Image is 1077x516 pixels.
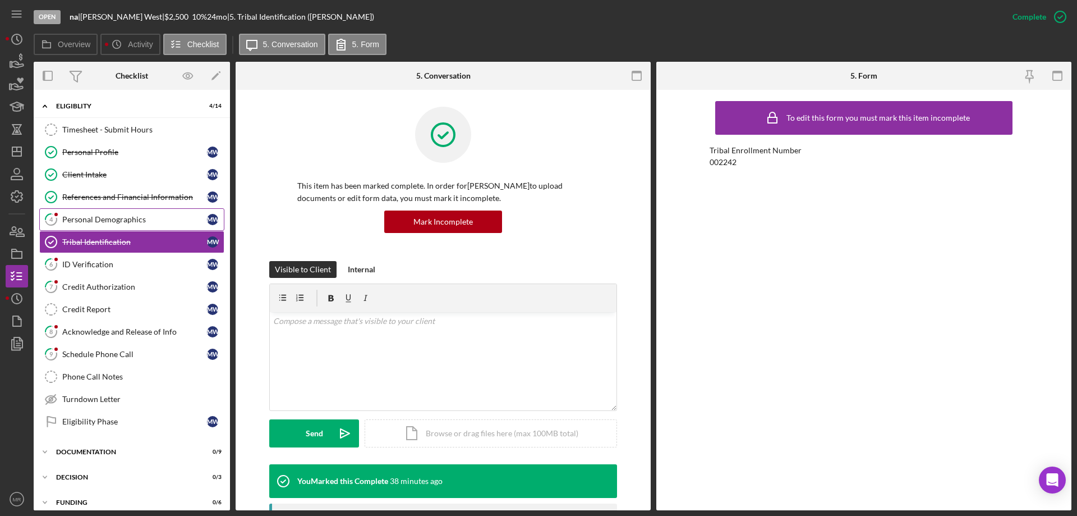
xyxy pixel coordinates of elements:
button: 5. Conversation [239,34,325,55]
div: Tribal Identification [62,238,207,246]
time: 2025-09-10 19:02 [390,477,443,486]
div: Documentation [56,449,194,455]
a: Credit ReportMW [39,298,224,321]
div: Tribal Enrollment Number [710,146,1018,155]
label: 5. Conversation [263,40,318,49]
div: 10 % [192,12,207,21]
div: 002242 [710,158,737,167]
a: 6ID VerificationMW [39,253,224,276]
div: 5. Conversation [416,71,471,80]
div: Credit Report [62,305,207,314]
button: Mark Incomplete [384,211,502,233]
tspan: 4 [49,216,53,223]
a: References and Financial InformationMW [39,186,224,208]
div: 5. Form [850,71,877,80]
div: 0 / 6 [201,499,222,506]
button: Visible to Client [269,261,337,278]
div: M W [207,147,218,158]
div: 0 / 9 [201,449,222,455]
div: [PERSON_NAME] West | [80,12,164,21]
a: Personal ProfileMW [39,141,224,163]
button: Activity [100,34,160,55]
div: M W [207,259,218,270]
div: Personal Demographics [62,215,207,224]
text: MR [13,496,21,503]
div: 0 / 3 [201,474,222,481]
div: Timesheet - Submit Hours [62,125,224,134]
div: M W [207,349,218,360]
button: MR [6,488,28,510]
div: ID Verification [62,260,207,269]
div: Decision [56,474,194,481]
div: 4 / 14 [201,103,222,109]
tspan: 7 [49,283,53,290]
tspan: 6 [49,261,53,268]
div: Visible to Client [275,261,331,278]
a: Phone Call Notes [39,366,224,388]
a: Client IntakeMW [39,163,224,186]
div: | [70,12,80,21]
button: Overview [34,34,98,55]
a: 4Personal DemographicsMW [39,208,224,231]
div: Eligiblity [56,103,194,109]
div: Complete [1012,6,1046,28]
div: 24 mo [207,12,227,21]
div: M W [207,304,218,315]
a: Turndown Letter [39,388,224,410]
button: Complete [1001,6,1071,28]
div: Turndown Letter [62,395,224,404]
label: Overview [58,40,90,49]
b: na [70,12,78,21]
p: This item has been marked complete. In order for [PERSON_NAME] to upload documents or edit form d... [297,180,589,205]
div: | 5. Tribal Identification ([PERSON_NAME]) [227,12,374,21]
div: Credit Authorization [62,282,207,291]
span: $2,500 [164,12,188,21]
div: Open Intercom Messenger [1039,467,1066,494]
div: Send [306,419,323,447]
label: Activity [128,40,153,49]
a: Eligibility PhaseMW [39,410,224,433]
div: Funding [56,499,194,506]
div: Internal [348,261,375,278]
a: 7Credit AuthorizationMW [39,276,224,298]
div: M W [207,281,218,293]
a: 8Acknowledge and Release of InfoMW [39,321,224,343]
tspan: 9 [49,350,53,358]
button: Internal [342,261,381,278]
button: 5. Form [328,34,386,55]
div: Client Intake [62,170,207,179]
button: Send [269,419,359,447]
a: Timesheet - Submit Hours [39,118,224,141]
tspan: 8 [49,328,53,335]
div: Open [34,10,61,24]
div: To edit this form you must mark this item incomplete [786,113,970,122]
div: M W [207,169,218,180]
div: You Marked this Complete [297,477,388,486]
a: 9Schedule Phone CallMW [39,343,224,366]
div: M W [207,191,218,203]
label: Checklist [187,40,219,49]
div: Schedule Phone Call [62,350,207,359]
div: References and Financial Information [62,193,207,202]
button: Checklist [163,34,227,55]
a: Tribal IdentificationMW [39,231,224,253]
div: Phone Call Notes [62,372,224,381]
div: Acknowledge and Release of Info [62,327,207,336]
div: M W [207,326,218,337]
div: Mark Incomplete [413,211,473,233]
div: M W [207,236,218,248]
div: M W [207,214,218,225]
div: Eligibility Phase [62,417,207,426]
div: Checklist [116,71,148,80]
label: 5. Form [352,40,379,49]
div: M W [207,416,218,427]
div: Personal Profile [62,148,207,157]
